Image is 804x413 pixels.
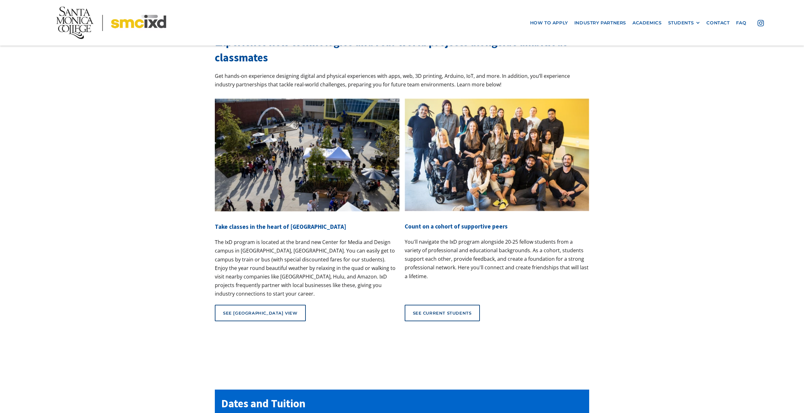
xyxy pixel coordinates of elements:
h4: Count on a cohort of supportive peers [405,221,589,231]
a: how to apply [527,17,571,28]
a: contact [703,17,733,28]
p: You'll navigate the IxD program alongside 20-25 fellow students from a variety of professional an... [405,238,589,281]
a: Academics [629,17,665,28]
a: See current students [405,305,480,321]
a: industry partners [571,17,629,28]
img: icon - instagram [758,20,764,26]
p: Get hands-on experience designing digital and physical experiences with apps, web, 3D printing, A... [215,72,589,89]
img: Santa Monica College - SMC IxD logo [56,7,166,39]
a: faq [733,17,750,28]
p: The IxD program is located at the brand new Center for Media and Design campus in [GEOGRAPHIC_DAT... [215,238,400,298]
a: See [GEOGRAPHIC_DATA] view [215,305,306,321]
h4: Take classes in the heart of [GEOGRAPHIC_DATA] [215,222,400,232]
div: See current students [413,310,472,316]
div: STUDENTS [668,20,694,25]
div: See [GEOGRAPHIC_DATA] view [223,310,298,316]
div: STUDENTS [668,20,700,25]
h3: Experience new technologies and real-world projects alongside ambitious classmates [215,34,589,66]
h2: Dates and Tuition [221,396,583,411]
